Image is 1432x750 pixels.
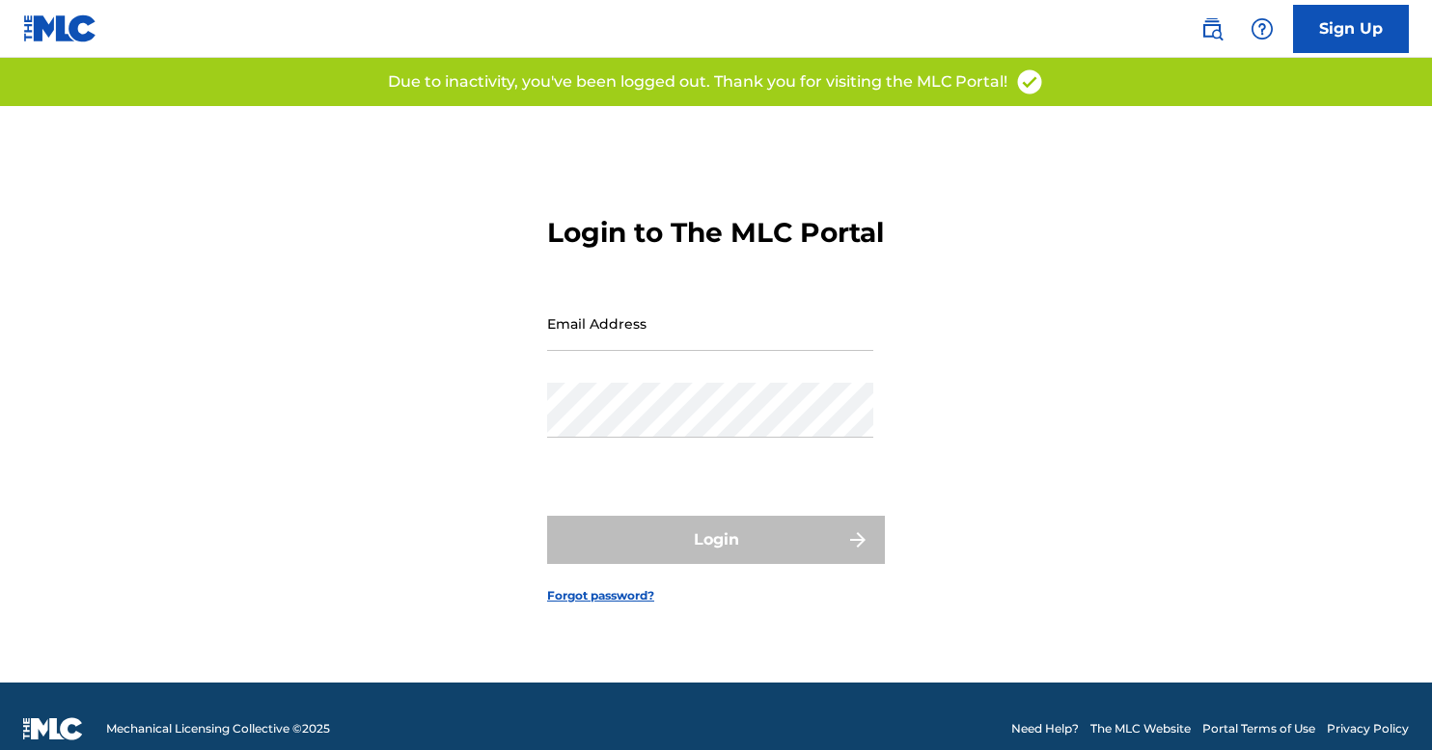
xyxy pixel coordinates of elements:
a: Portal Terms of Use [1202,720,1315,737]
a: Forgot password? [547,587,654,604]
img: access [1015,67,1044,96]
a: Privacy Policy [1327,720,1409,737]
img: help [1251,17,1274,40]
img: search [1200,17,1224,40]
a: The MLC Website [1090,720,1191,737]
a: Public Search [1193,10,1231,48]
img: logo [23,717,83,740]
div: Help [1243,10,1281,48]
h3: Login to The MLC Portal [547,216,884,250]
img: MLC Logo [23,14,97,42]
a: Sign Up [1293,5,1409,53]
p: Due to inactivity, you've been logged out. Thank you for visiting the MLC Portal! [388,70,1007,94]
span: Mechanical Licensing Collective © 2025 [106,720,330,737]
a: Need Help? [1011,720,1079,737]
